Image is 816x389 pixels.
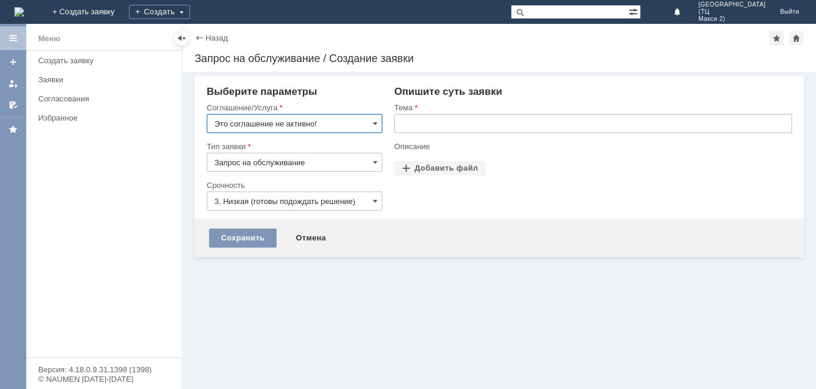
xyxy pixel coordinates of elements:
div: Согласования [38,94,174,103]
div: Создать заявку [38,56,174,65]
img: logo [14,7,24,17]
div: Скрыть меню [174,31,189,45]
span: Расширенный поиск [628,5,640,17]
a: Создать заявку [4,53,23,72]
div: Меню [38,32,60,46]
div: Тип заявки [207,143,380,150]
div: Версия: 4.18.0.9.31.1398 (1398) [38,366,170,373]
div: Сделать домашней страницей [789,31,803,45]
div: Тема [394,104,790,112]
a: Мои согласования [4,95,23,115]
span: Выберите параметры [207,86,317,97]
div: Заявки [38,75,174,84]
a: Заявки [33,70,179,89]
div: Срочность [207,181,380,189]
div: Соглашение/Услуга [207,104,380,112]
span: Макси 2) [698,16,766,23]
a: Назад [205,33,228,42]
div: Запрос на обслуживание / Создание заявки [195,53,804,64]
a: Перейти на домашнюю страницу [14,7,24,17]
span: [GEOGRAPHIC_DATA] [698,1,766,8]
a: Создать заявку [33,51,179,70]
div: Избранное [38,113,161,122]
div: Добавить в избранное [769,31,784,45]
span: Опишите суть заявки [394,86,502,97]
a: Согласования [33,89,179,108]
div: Описание [394,143,790,150]
span: (ТЦ [698,8,766,16]
div: © NAUMEN [DATE]-[DATE] [38,375,170,383]
div: Создать [129,5,190,19]
a: Мои заявки [4,74,23,93]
